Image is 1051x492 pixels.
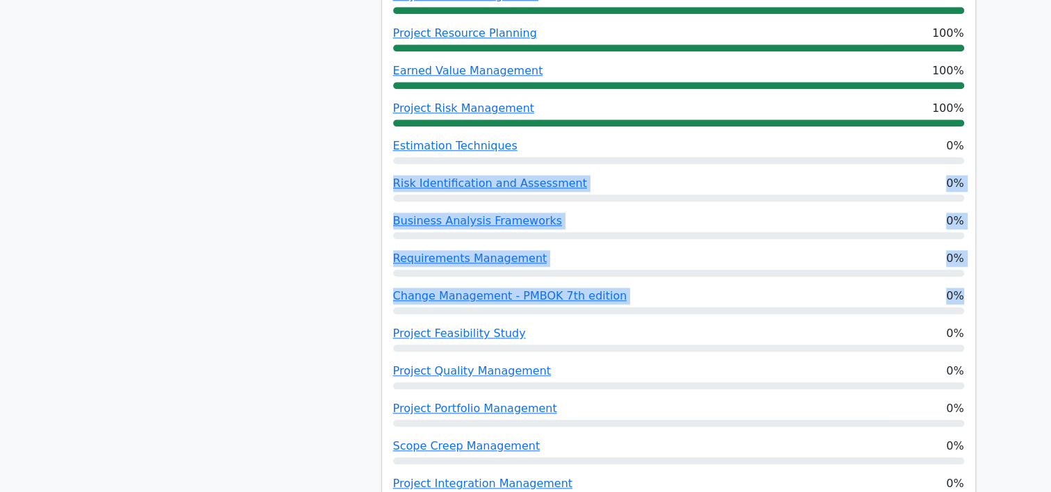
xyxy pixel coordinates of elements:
[393,364,551,377] a: Project Quality Management
[393,439,540,452] a: Scope Creep Management
[932,25,964,42] span: 100%
[946,213,963,229] span: 0%
[946,175,963,192] span: 0%
[946,363,963,379] span: 0%
[932,63,964,79] span: 100%
[946,475,963,492] span: 0%
[393,139,518,152] a: Estimation Techniques
[393,64,543,77] a: Earned Value Management
[946,250,963,267] span: 0%
[393,252,547,265] a: Requirements Management
[946,400,963,417] span: 0%
[393,214,563,227] a: Business Analysis Frameworks
[946,288,963,304] span: 0%
[946,325,963,342] span: 0%
[393,289,627,302] a: Change Management - PMBOK 7th edition
[393,477,572,490] a: Project Integration Management
[393,26,537,40] a: Project Resource Planning
[393,327,526,340] a: Project Feasibility Study
[393,402,557,415] a: Project Portfolio Management
[932,100,964,117] span: 100%
[946,438,963,454] span: 0%
[393,101,534,115] a: Project Risk Management
[946,138,963,154] span: 0%
[393,177,587,190] a: Risk Identification and Assessment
